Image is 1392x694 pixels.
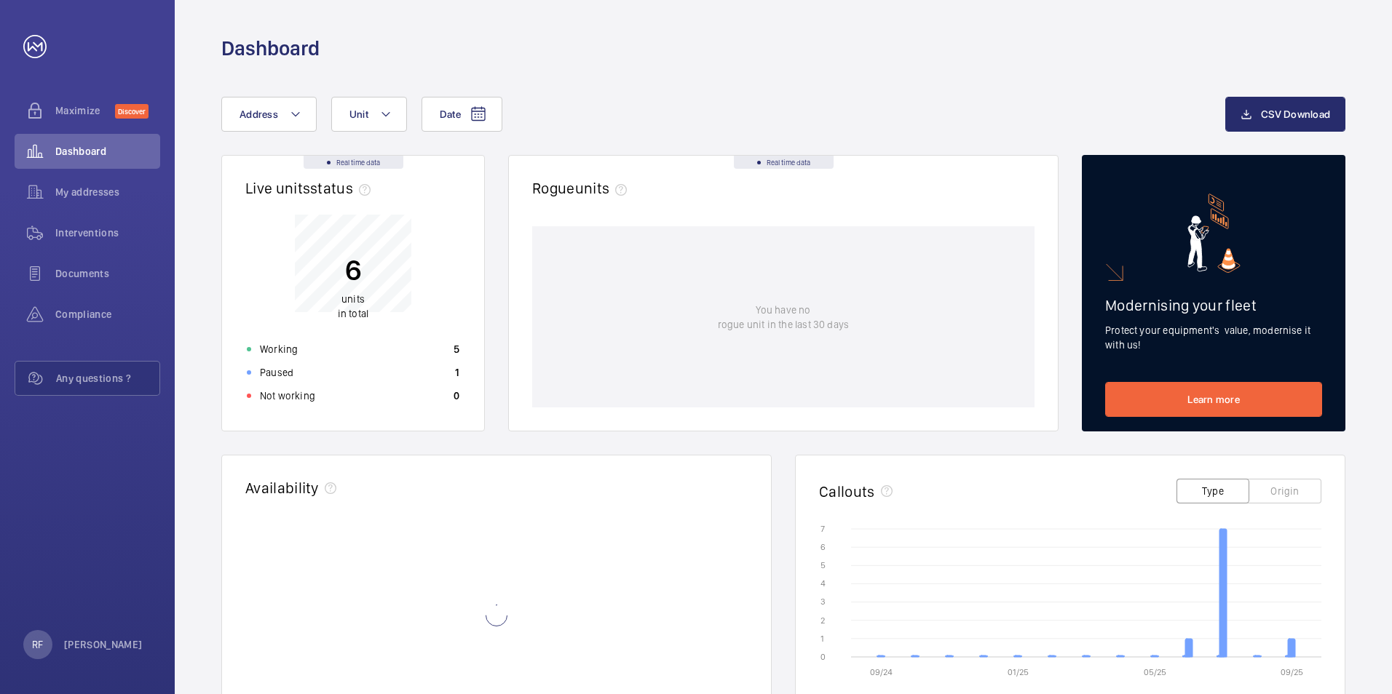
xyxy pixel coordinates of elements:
[1144,667,1166,677] text: 05/25
[338,252,368,288] p: 6
[1105,323,1322,352] p: Protect your equipment's value, modernise it with us!
[454,342,459,356] p: 5
[734,156,834,169] div: Real time data
[819,482,875,500] h2: Callouts
[260,342,298,356] p: Working
[331,97,407,132] button: Unit
[55,103,115,118] span: Maximize
[718,303,849,332] p: You have no rogue unit in the last 30 days
[1225,97,1345,132] button: CSV Download
[820,560,826,570] text: 5
[304,156,403,169] div: Real time data
[1249,479,1321,503] button: Origin
[532,179,633,197] h2: Rogue
[820,615,825,626] text: 2
[575,179,633,197] span: units
[55,266,160,281] span: Documents
[260,365,293,380] p: Paused
[240,108,278,120] span: Address
[349,108,368,120] span: Unit
[245,179,376,197] h2: Live units
[1187,194,1241,273] img: marketing-card.svg
[455,365,459,380] p: 1
[56,371,159,386] span: Any questions ?
[310,179,376,197] span: status
[1008,667,1029,677] text: 01/25
[820,578,826,589] text: 4
[221,97,317,132] button: Address
[338,292,368,321] p: in total
[55,185,160,199] span: My addresses
[221,35,320,62] h1: Dashboard
[820,634,824,644] text: 1
[454,388,459,403] p: 0
[1281,667,1303,677] text: 09/25
[341,293,365,305] span: units
[55,226,160,240] span: Interventions
[440,108,461,120] span: Date
[55,144,160,159] span: Dashboard
[870,667,893,677] text: 09/24
[1261,108,1330,120] span: CSV Download
[422,97,502,132] button: Date
[1105,296,1322,314] h2: Modernising your fleet
[820,542,826,552] text: 6
[115,104,149,119] span: Discover
[64,637,143,652] p: [PERSON_NAME]
[820,524,825,534] text: 7
[245,479,319,497] h2: Availability
[55,307,160,322] span: Compliance
[820,597,826,607] text: 3
[820,652,826,662] text: 0
[1105,382,1322,417] a: Learn more
[1177,479,1249,503] button: Type
[32,637,43,652] p: RF
[260,388,315,403] p: Not working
